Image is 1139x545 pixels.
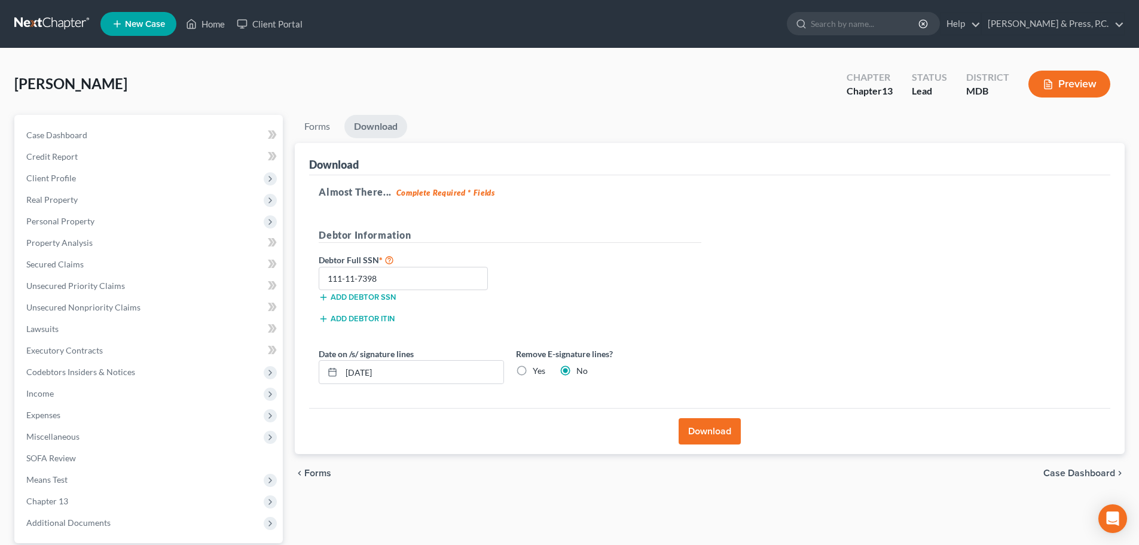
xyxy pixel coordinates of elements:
span: Chapter 13 [26,496,68,506]
a: [PERSON_NAME] & Press, P.C. [982,13,1124,35]
a: Credit Report [17,146,283,168]
span: Forms [304,468,331,478]
span: SOFA Review [26,453,76,463]
i: chevron_left [295,468,304,478]
span: Unsecured Priority Claims [26,281,125,291]
span: Income [26,388,54,398]
a: Lawsuits [17,318,283,340]
div: Lead [912,84,947,98]
span: Client Profile [26,173,76,183]
label: Yes [533,365,545,377]
span: Unsecured Nonpriority Claims [26,302,141,312]
span: Additional Documents [26,517,111,528]
a: Case Dashboard chevron_right [1043,468,1125,478]
div: Open Intercom Messenger [1098,504,1127,533]
span: Codebtors Insiders & Notices [26,367,135,377]
strong: Complete Required * Fields [396,188,495,197]
h5: Debtor Information [319,228,701,243]
a: Download [344,115,407,138]
div: Chapter [847,71,893,84]
span: 13 [882,85,893,96]
span: Real Property [26,194,78,205]
span: Credit Report [26,151,78,162]
a: Home [180,13,231,35]
span: Executory Contracts [26,345,103,355]
div: MDB [966,84,1009,98]
input: MM/DD/YYYY [341,361,503,383]
h5: Almost There... [319,185,1101,199]
a: Secured Claims [17,254,283,275]
a: Help [940,13,981,35]
button: Add debtor ITIN [319,314,395,324]
a: Executory Contracts [17,340,283,361]
a: Property Analysis [17,232,283,254]
input: XXX-XX-XXXX [319,267,488,291]
div: Status [912,71,947,84]
span: Case Dashboard [26,130,87,140]
label: Date on /s/ signature lines [319,348,414,360]
span: Means Test [26,474,68,485]
label: Remove E-signature lines? [516,348,701,360]
div: District [966,71,1009,84]
a: Forms [295,115,340,138]
span: Miscellaneous [26,431,80,442]
span: Case Dashboard [1043,468,1115,478]
button: Add debtor SSN [319,293,396,302]
a: Case Dashboard [17,124,283,146]
div: Download [309,157,359,172]
button: Preview [1028,71,1110,98]
span: Personal Property [26,216,94,226]
input: Search by name... [811,13,920,35]
i: chevron_right [1115,468,1125,478]
span: Property Analysis [26,238,93,248]
span: New Case [125,20,165,29]
button: chevron_left Forms [295,468,347,478]
div: Chapter [847,84,893,98]
span: [PERSON_NAME] [14,75,127,92]
span: Lawsuits [26,324,59,334]
a: Unsecured Priority Claims [17,275,283,297]
label: No [576,365,588,377]
label: Debtor Full SSN [313,252,510,267]
a: Client Portal [231,13,309,35]
button: Download [679,418,741,444]
a: SOFA Review [17,447,283,469]
span: Expenses [26,410,60,420]
span: Secured Claims [26,259,84,269]
a: Unsecured Nonpriority Claims [17,297,283,318]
